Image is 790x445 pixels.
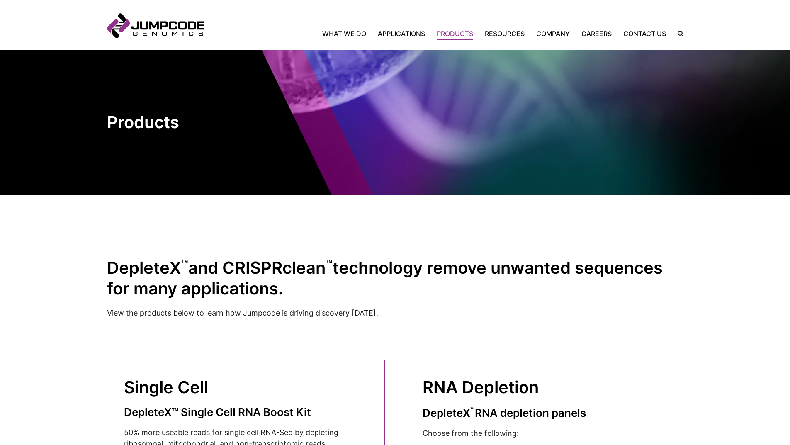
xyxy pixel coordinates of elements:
sup: ™ [470,406,475,414]
a: Applications [372,29,431,39]
a: Company [530,29,576,39]
p: Choose from the following: [423,428,666,439]
nav: Primary Navigation [204,29,672,39]
h3: DepleteX RNA depletion panels [423,406,666,419]
label: Search the site. [672,31,683,36]
h1: Products [107,112,256,133]
a: What We Do [322,29,372,39]
h3: DepleteX™ Single Cell RNA Boost Kit [124,406,368,418]
h2: RNA Depletion [423,377,666,398]
a: Products [431,29,479,39]
a: Careers [576,29,617,39]
a: Contact Us [617,29,672,39]
h2: Single Cell [124,377,368,398]
h2: DepleteX and CRISPRclean technology remove unwanted sequences for many applications. [107,257,683,299]
p: View the products below to learn how Jumpcode is driving discovery [DATE]. [107,307,683,319]
a: Resources [479,29,530,39]
sup: ™ [326,257,333,270]
sup: ™ [181,257,188,270]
